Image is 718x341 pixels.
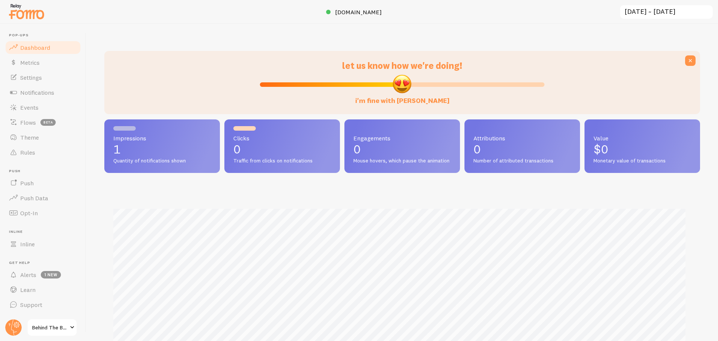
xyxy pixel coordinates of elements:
a: Push [4,176,82,191]
label: i'm fine with [PERSON_NAME] [355,89,449,105]
span: Rules [20,149,35,156]
a: Settings [4,70,82,85]
a: Rules [4,145,82,160]
span: Get Help [9,261,82,265]
span: Traffic from clicks on notifications [233,158,331,164]
span: Inline [20,240,35,248]
img: fomo-relay-logo-orange.svg [8,2,45,21]
a: Inline [4,237,82,252]
span: Settings [20,74,42,81]
span: Clicks [233,135,331,141]
span: Inline [9,229,82,234]
span: Dashboard [20,44,50,51]
span: Pop-ups [9,33,82,38]
p: 0 [233,143,331,155]
span: Support [20,301,42,308]
span: Metrics [20,59,40,66]
span: Push Data [20,194,48,202]
span: Notifications [20,89,54,96]
img: emoji.png [392,74,412,94]
a: Alerts 1 new [4,267,82,282]
span: Monetary value of transactions [593,158,691,164]
span: Alerts [20,271,36,278]
p: 0 [353,143,451,155]
span: beta [40,119,56,126]
a: Support [4,297,82,312]
span: Flows [20,119,36,126]
span: Behind The Bundles [32,323,68,332]
a: Opt-In [4,205,82,220]
a: Flows beta [4,115,82,130]
a: Behind The Bundles [27,319,77,337]
a: Events [4,100,82,115]
span: Quantity of notifications shown [113,158,211,164]
span: Theme [20,134,39,141]
span: $0 [593,142,608,156]
span: Opt-In [20,209,38,217]
span: let us know how we're doing! [342,60,462,71]
a: Metrics [4,55,82,70]
span: Value [593,135,691,141]
span: Mouse hovers, which pause the animation [353,158,451,164]
a: Theme [4,130,82,145]
span: Attributions [473,135,571,141]
span: Push [9,169,82,174]
a: Dashboard [4,40,82,55]
span: Push [20,179,34,187]
p: 1 [113,143,211,155]
a: Notifications [4,85,82,100]
span: Learn [20,286,36,293]
span: Number of attributed transactions [473,158,571,164]
p: 0 [473,143,571,155]
span: Impressions [113,135,211,141]
a: Learn [4,282,82,297]
span: Engagements [353,135,451,141]
a: Push Data [4,191,82,205]
span: Events [20,104,39,111]
span: 1 new [41,271,61,278]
